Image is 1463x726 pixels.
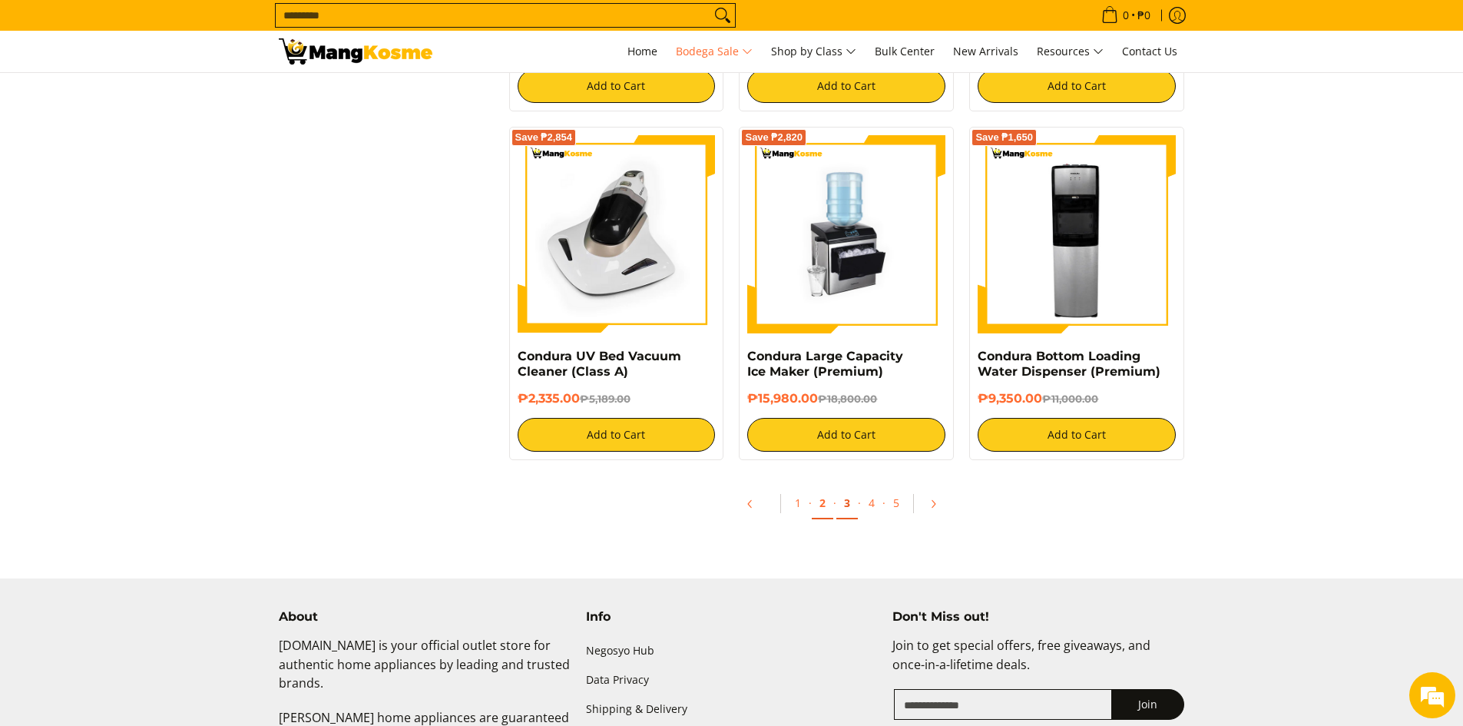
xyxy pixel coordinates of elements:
[448,31,1185,72] nav: Main Menu
[586,695,878,724] a: Shipping & Delivery
[518,135,716,333] img: Condura UV Bed Vacuum Cleaner (Class A)
[978,418,1176,452] button: Add to Cart
[1111,689,1184,720] button: Join
[279,38,432,65] img: Bodega Sale l Mang Kosme: Cost-Efficient &amp; Quality Home Appliances | Page 2
[861,488,882,518] a: 4
[627,44,657,58] span: Home
[945,31,1026,72] a: New Arrivals
[1114,31,1185,72] a: Contact Us
[882,496,885,510] span: ·
[89,194,212,349] span: We're online!
[252,8,289,45] div: Minimize live chat window
[501,483,1193,532] ul: Pagination
[978,349,1160,379] a: Condura Bottom Loading Water Dispenser (Premium)
[518,349,681,379] a: Condura UV Bed Vacuum Cleaner (Class A)
[676,42,753,61] span: Bodega Sale
[586,665,878,695] a: Data Privacy
[978,391,1176,406] h6: ₱9,350.00
[885,488,907,518] a: 5
[975,133,1033,142] span: Save ₱1,650
[1042,393,1098,405] del: ₱11,000.00
[515,133,573,142] span: Save ₱2,854
[1120,10,1131,21] span: 0
[892,609,1184,625] h4: Don't Miss out!
[747,69,945,103] button: Add to Cart
[80,86,258,106] div: Chat with us now
[8,419,293,473] textarea: Type your message and hit 'Enter'
[710,4,735,27] button: Search
[812,488,833,519] a: 2
[858,496,861,510] span: ·
[586,609,878,625] h4: Info
[875,44,935,58] span: Bulk Center
[747,349,903,379] a: Condura Large Capacity Ice Maker (Premium)
[518,418,716,452] button: Add to Cart
[809,496,812,510] span: ·
[279,636,571,708] p: [DOMAIN_NAME] is your official outlet store for authentic home appliances by leading and trusted ...
[867,31,942,72] a: Bulk Center
[279,609,571,625] h4: About
[668,31,760,72] a: Bodega Sale
[978,69,1176,103] button: Add to Cart
[892,636,1184,690] p: Join to get special offers, free giveaways, and once-in-a-lifetime deals.
[1029,31,1111,72] a: Resources
[747,135,945,333] img: https://mangkosme.com/products/condura-large-capacity-ice-maker-premium
[1135,10,1153,21] span: ₱0
[763,31,864,72] a: Shop by Class
[747,418,945,452] button: Add to Cart
[953,44,1018,58] span: New Arrivals
[586,636,878,665] a: Negosyo Hub
[978,135,1176,333] img: Condura Bottom Loading Water Dispenser (Premium)
[1122,44,1177,58] span: Contact Us
[836,488,858,519] a: 3
[518,391,716,406] h6: ₱2,335.00
[745,133,803,142] span: Save ₱2,820
[771,42,856,61] span: Shop by Class
[747,391,945,406] h6: ₱15,980.00
[580,393,631,405] del: ₱5,189.00
[1097,7,1155,24] span: •
[1037,42,1104,61] span: Resources
[787,488,809,518] a: 1
[818,393,877,405] del: ₱18,800.00
[833,496,836,510] span: ·
[620,31,665,72] a: Home
[518,69,716,103] button: Add to Cart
